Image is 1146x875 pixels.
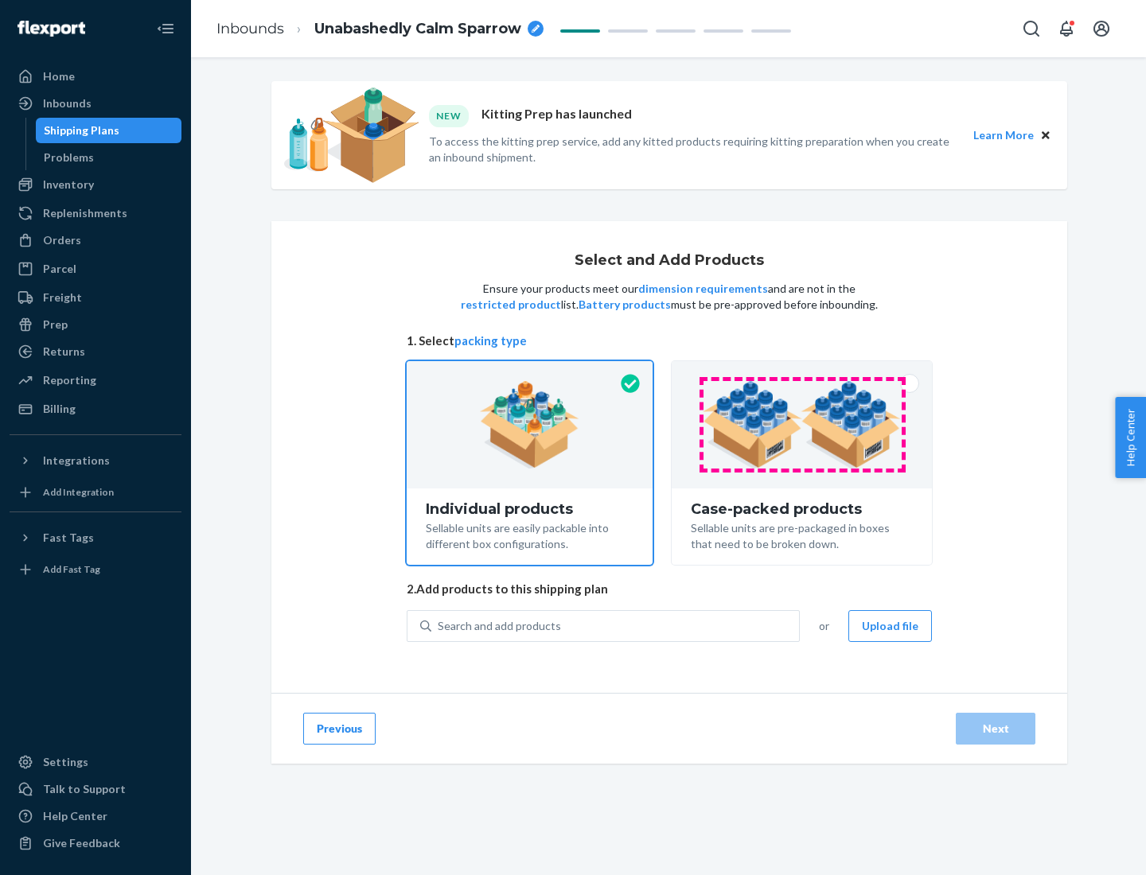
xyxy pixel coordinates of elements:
div: Replenishments [43,205,127,221]
a: Replenishments [10,200,181,226]
button: Open account menu [1086,13,1117,45]
a: Prep [10,312,181,337]
a: Inbounds [10,91,181,116]
div: Home [43,68,75,84]
div: Talk to Support [43,781,126,797]
span: Unabashedly Calm Sparrow [314,19,521,40]
button: Give Feedback [10,830,181,856]
div: Help Center [43,808,107,824]
a: Billing [10,396,181,422]
p: Kitting Prep has launched [481,105,632,126]
button: Fast Tags [10,525,181,550]
a: Orders [10,227,181,253]
div: Reporting [43,372,96,388]
img: Flexport logo [18,21,85,37]
div: Prep [43,317,68,332]
a: Add Fast Tag [10,557,181,582]
button: Integrations [10,448,181,473]
div: Orders [43,232,81,248]
button: Open Search Box [1015,13,1047,45]
button: Help Center [1115,397,1146,478]
a: Add Integration [10,480,181,505]
a: Reporting [10,367,181,393]
div: Shipping Plans [44,122,119,138]
ol: breadcrumbs [204,6,556,52]
div: Search and add products [438,618,561,634]
button: Close [1037,126,1054,144]
button: Learn More [973,126,1034,144]
a: Home [10,64,181,89]
button: Battery products [579,297,671,313]
div: Parcel [43,261,76,277]
div: Inbounds [43,95,92,111]
div: Fast Tags [43,530,94,546]
div: Give Feedback [43,835,120,851]
a: Talk to Support [10,776,181,802]
span: 2. Add products to this shipping plan [407,581,932,597]
img: individual-pack.facf35554cb0f1810c75b2bd6df2d64e.png [480,381,579,469]
a: Inventory [10,172,181,197]
div: Billing [43,401,76,417]
button: Previous [303,713,376,745]
h1: Select and Add Products [575,253,764,269]
button: Upload file [848,610,932,642]
button: packing type [454,332,527,349]
div: Add Fast Tag [43,562,100,576]
img: case-pack.59cecea509d18c883b923b81aeac6d0b.png [703,381,901,469]
button: Open notifications [1050,13,1082,45]
a: Shipping Plans [36,118,182,143]
button: Next [956,713,1035,745]
div: Sellable units are pre-packaged in boxes that need to be broken down. [691,517,913,552]
div: Case-packed products [691,501,913,517]
a: Freight [10,285,181,310]
button: Close Navigation [150,13,181,45]
div: Individual products [426,501,633,517]
p: Ensure your products meet our and are not in the list. must be pre-approved before inbounding. [459,281,879,313]
div: Settings [43,754,88,770]
a: Inbounds [216,20,284,37]
p: To access the kitting prep service, add any kitted products requiring kitting preparation when yo... [429,134,959,165]
div: Returns [43,344,85,360]
div: NEW [429,105,469,126]
button: restricted product [461,297,561,313]
button: dimension requirements [638,281,768,297]
div: Sellable units are easily packable into different box configurations. [426,517,633,552]
a: Returns [10,339,181,364]
a: Help Center [10,803,181,829]
span: 1. Select [407,332,932,349]
a: Problems [36,145,182,170]
a: Settings [10,749,181,775]
div: Integrations [43,453,110,469]
div: Inventory [43,177,94,192]
div: Problems [44,150,94,165]
span: or [819,618,829,634]
div: Add Integration [43,485,114,499]
a: Parcel [10,256,181,282]
div: Freight [43,290,82,305]
div: Next [969,721,1022,737]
